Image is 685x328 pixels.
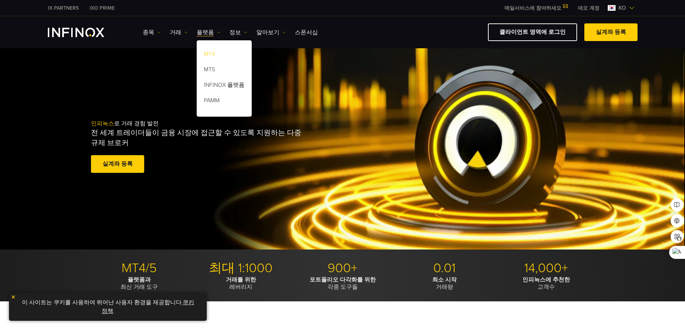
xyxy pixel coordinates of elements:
[11,295,16,300] img: yellow close icon
[229,28,247,37] a: 정보
[572,4,605,12] a: INFINOX MENU
[91,260,187,276] p: MT4/5
[432,276,457,283] strong: 최소 시작
[193,276,289,291] p: 레버리지
[498,276,594,291] p: 고객수
[197,63,252,78] a: MT5
[294,276,391,291] p: 각종 도구들
[256,28,286,37] a: 알아보기
[396,260,493,276] p: 0.01
[91,276,187,291] p: 최신 거래 도구
[294,260,391,276] p: 900+
[396,276,493,291] p: 거래량
[170,28,188,37] a: 거래
[522,276,570,283] strong: 인피녹스에 추천한
[84,4,120,12] a: INFINOX
[584,23,638,41] a: 실계좌 등록
[48,28,121,37] a: INFINOX Logo
[197,78,252,94] a: INFINOX 플랫폼
[499,5,572,11] a: 메일서비스에 참여하세요
[488,23,577,41] a: 클라이언트 영역에 로그인
[310,276,376,283] strong: 포트폴리오 다각화를 위한
[91,120,114,127] span: 인피녹스
[226,276,256,283] strong: 거래를 위한
[13,296,203,317] p: 이 사이트는 쿠키를 사용하여 뛰어난 사용자 환경을 제공합니다. .
[193,260,289,276] p: 최대 1:1000
[498,260,594,276] p: 14,000+
[333,239,338,243] span: Go to slide 1
[197,28,220,37] a: 플랫폼
[143,28,161,37] a: 종목
[42,4,84,12] a: INFINOX
[295,28,318,37] a: 스폰서십
[341,239,345,243] span: Go to slide 2
[616,4,629,12] span: ko
[348,239,352,243] span: Go to slide 3
[197,48,252,63] a: MT4
[91,128,305,148] p: 전 세계 트레이더들이 금융 시장에 접근할 수 있도록 지원하는 다중 규제 브로커
[91,108,358,186] div: 로 거래 경험 발전
[91,155,144,173] a: 실계좌 등록
[197,94,252,109] a: PAMM
[128,276,151,283] strong: 플랫폼과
